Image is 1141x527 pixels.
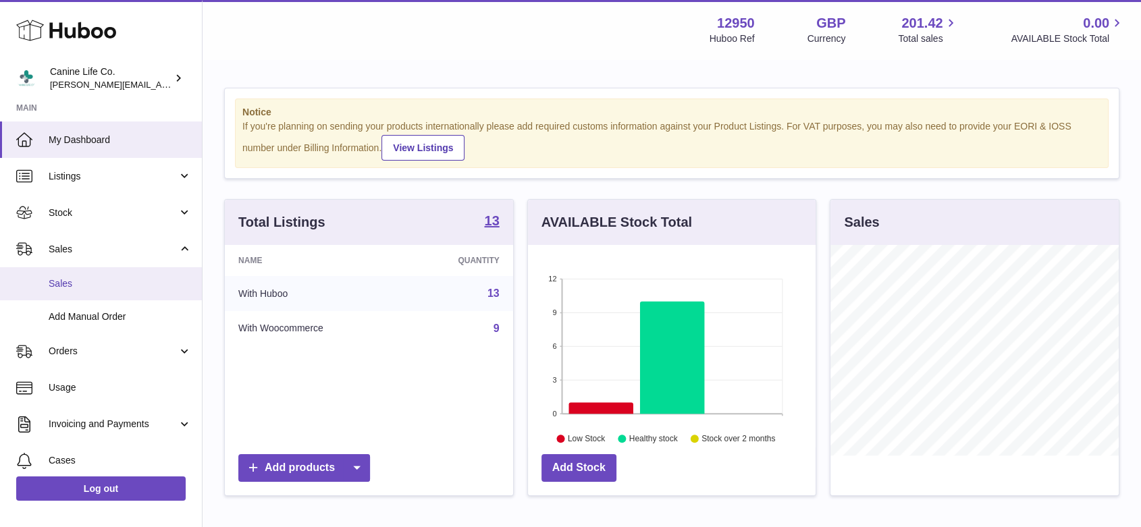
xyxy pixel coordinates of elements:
a: View Listings [381,135,465,161]
h3: AVAILABLE Stock Total [541,213,692,231]
span: AVAILABLE Stock Total [1011,32,1125,45]
span: Add Manual Order [49,310,192,323]
a: Add Stock [541,454,616,482]
strong: 13 [484,214,499,227]
text: 0 [552,410,556,418]
span: My Dashboard [49,134,192,146]
text: Stock over 2 months [701,434,775,443]
th: Quantity [404,245,513,276]
span: Stock [49,206,178,219]
td: With Huboo [225,276,404,311]
a: Add products [238,454,370,482]
a: Log out [16,476,186,501]
span: 201.42 [901,14,943,32]
text: Low Stock [568,434,606,443]
span: Listings [49,170,178,183]
div: Currency [807,32,846,45]
span: Total sales [898,32,958,45]
div: If you're planning on sending your products internationally please add required customs informati... [242,120,1101,161]
span: Sales [49,277,192,290]
div: Huboo Ref [710,32,755,45]
span: Usage [49,381,192,394]
text: 12 [548,275,556,283]
span: [PERSON_NAME][EMAIL_ADDRESS][DOMAIN_NAME] [50,79,271,90]
a: 13 [487,287,500,299]
div: Canine Life Co. [50,65,171,91]
text: 6 [552,342,556,350]
text: Healthy stock [629,434,679,443]
text: 9 [552,308,556,316]
h3: Total Listings [238,213,325,231]
th: Name [225,245,404,276]
strong: Notice [242,106,1101,119]
a: 201.42 Total sales [898,14,958,45]
text: 3 [552,376,556,384]
h3: Sales [844,213,879,231]
img: kevin@clsgltd.co.uk [16,68,36,88]
td: With Woocommerce [225,311,404,346]
span: Cases [49,454,192,467]
strong: GBP [816,14,845,32]
span: Orders [49,345,178,358]
strong: 12950 [717,14,755,32]
span: Invoicing and Payments [49,418,178,431]
a: 0.00 AVAILABLE Stock Total [1011,14,1125,45]
a: 9 [494,323,500,334]
a: 13 [484,214,499,230]
span: Sales [49,243,178,256]
span: 0.00 [1083,14,1109,32]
